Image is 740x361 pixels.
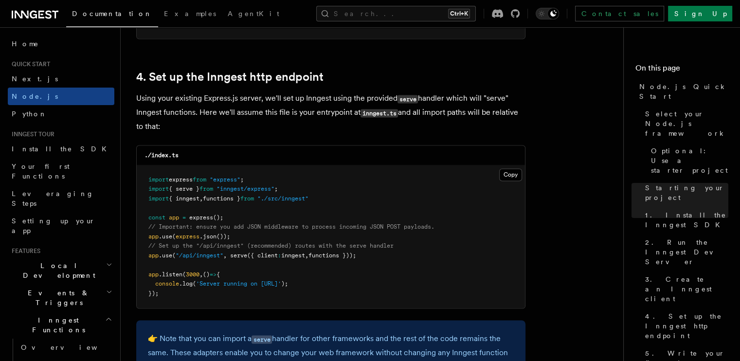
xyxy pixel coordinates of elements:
span: express [169,176,193,183]
span: .listen [159,271,182,278]
span: Optional: Use a starter project [651,146,728,175]
a: Starting your project [641,179,728,206]
a: Select your Node.js framework [641,105,728,142]
span: Inngest tour [8,130,54,138]
span: inngest [281,252,305,259]
span: from [240,195,254,202]
a: Optional: Use a starter project [647,142,728,179]
button: Copy [499,168,522,181]
span: app [148,252,159,259]
span: Home [12,39,39,49]
span: "express" [210,176,240,183]
span: ( [172,252,176,259]
code: ./index.ts [144,152,179,159]
span: () [203,271,210,278]
span: ; [274,185,278,192]
span: Quick start [8,60,50,68]
span: Local Development [8,261,106,280]
span: , [223,252,227,259]
a: 2. Run the Inngest Dev Server [641,234,728,271]
h4: On this page [635,62,728,78]
a: Documentation [66,3,158,27]
a: serve [252,334,272,343]
span: => [210,271,217,278]
span: Documentation [72,10,152,18]
span: Features [8,247,40,255]
span: app [148,233,159,240]
a: Python [8,105,114,123]
a: Node.js Quick Start [635,78,728,105]
span: = [182,214,186,221]
span: , [199,271,203,278]
span: .use [159,252,172,259]
span: { serve } [169,185,199,192]
span: Node.js [12,92,58,100]
kbd: Ctrl+K [448,9,470,18]
a: Your first Functions [8,158,114,185]
span: ( [172,233,176,240]
a: 4. Set up the Inngest http endpoint [136,70,324,84]
span: , [305,252,308,259]
code: serve [252,335,272,343]
span: , [199,195,203,202]
span: "./src/inngest" [257,195,308,202]
span: AgentKit [228,10,279,18]
a: Examples [158,3,222,26]
span: Next.js [12,75,58,83]
a: Node.js [8,88,114,105]
span: Overview [21,343,121,351]
a: Setting up your app [8,212,114,239]
p: Using your existing Express.js server, we'll set up Inngest using the provided handler which will... [136,91,525,133]
a: Overview [17,339,114,356]
span: 1. Install the Inngest SDK [645,210,728,230]
a: Contact sales [575,6,664,21]
span: 'Server running on [URL]' [196,280,281,287]
span: Inngest Functions [8,315,105,335]
span: console [155,280,179,287]
a: Home [8,35,114,53]
a: Install the SDK [8,140,114,158]
span: .use [159,233,172,240]
span: app [169,214,179,221]
span: express [189,214,213,221]
code: serve [397,95,418,103]
button: Local Development [8,257,114,284]
a: Next.js [8,70,114,88]
span: ( [193,280,196,287]
a: 4. Set up the Inngest http endpoint [641,307,728,344]
span: // Important: ensure you add JSON middleware to process incoming JSON POST payloads. [148,223,434,230]
span: "inngest/express" [217,185,274,192]
span: ({ client [247,252,278,259]
a: Sign Up [668,6,732,21]
span: Setting up your app [12,217,95,235]
span: "/api/inngest" [176,252,223,259]
span: { [217,271,220,278]
span: Node.js Quick Start [639,82,728,101]
span: Python [12,110,47,118]
span: .log [179,280,193,287]
span: Install the SDK [12,145,112,153]
button: Toggle dark mode [536,8,559,19]
span: import [148,195,169,202]
span: 3000 [186,271,199,278]
span: const [148,214,165,221]
span: Select your Node.js framework [645,109,728,138]
span: }); [148,290,159,297]
button: Events & Triggers [8,284,114,311]
span: from [193,176,206,183]
span: import [148,176,169,183]
span: from [199,185,213,192]
a: 1. Install the Inngest SDK [641,206,728,234]
span: Leveraging Steps [12,190,94,207]
span: ()); [217,233,230,240]
span: functions })); [308,252,356,259]
span: : [278,252,281,259]
span: ); [281,280,288,287]
span: Events & Triggers [8,288,106,307]
span: app [148,271,159,278]
span: .json [199,233,217,240]
span: express [176,233,199,240]
span: ( [182,271,186,278]
code: inngest.ts [361,109,398,117]
span: { inngest [169,195,199,202]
